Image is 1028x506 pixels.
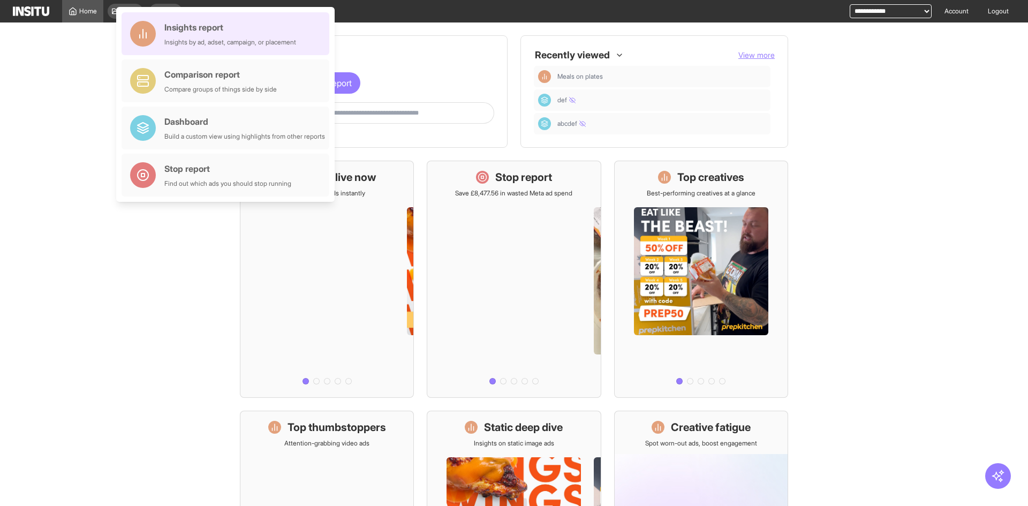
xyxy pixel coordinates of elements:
div: Comparison report [164,68,277,81]
a: What's live nowSee all active ads instantly [240,161,414,398]
p: Attention-grabbing video ads [284,439,369,448]
h1: Stop report [495,170,552,185]
span: def [557,96,576,104]
h1: Get started [253,49,494,64]
span: Meals on plates [557,72,603,81]
span: Home [79,7,97,16]
div: Insights [538,70,551,83]
p: See all active ads instantly [289,189,365,198]
p: Insights on static image ads [474,439,554,448]
div: Find out which ads you should stop running [164,179,291,188]
img: Logo [13,6,49,16]
div: Dashboard [538,94,551,107]
h1: Top creatives [677,170,744,185]
h1: Static deep dive [484,420,563,435]
div: Dashboard [538,117,551,130]
div: Build a custom view using highlights from other reports [164,132,325,141]
div: Stop report [164,162,291,175]
p: Save £8,477.56 in wasted Meta ad spend [455,189,572,198]
span: View more [738,50,775,59]
div: Compare groups of things side by side [164,85,277,94]
span: def [557,96,766,104]
div: Insights by ad, adset, campaign, or placement [164,38,296,47]
p: Best-performing creatives at a glance [647,189,755,198]
span: abcdef [557,119,766,128]
a: Top creativesBest-performing creatives at a glance [614,161,788,398]
button: View more [738,50,775,61]
div: Insights report [164,21,296,34]
span: abcdef [557,119,586,128]
div: Dashboard [164,115,325,128]
span: Meals on plates [557,72,766,81]
a: Stop reportSave £8,477.56 in wasted Meta ad spend [427,161,601,398]
h1: Top thumbstoppers [288,420,386,435]
h1: What's live now [297,170,376,185]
